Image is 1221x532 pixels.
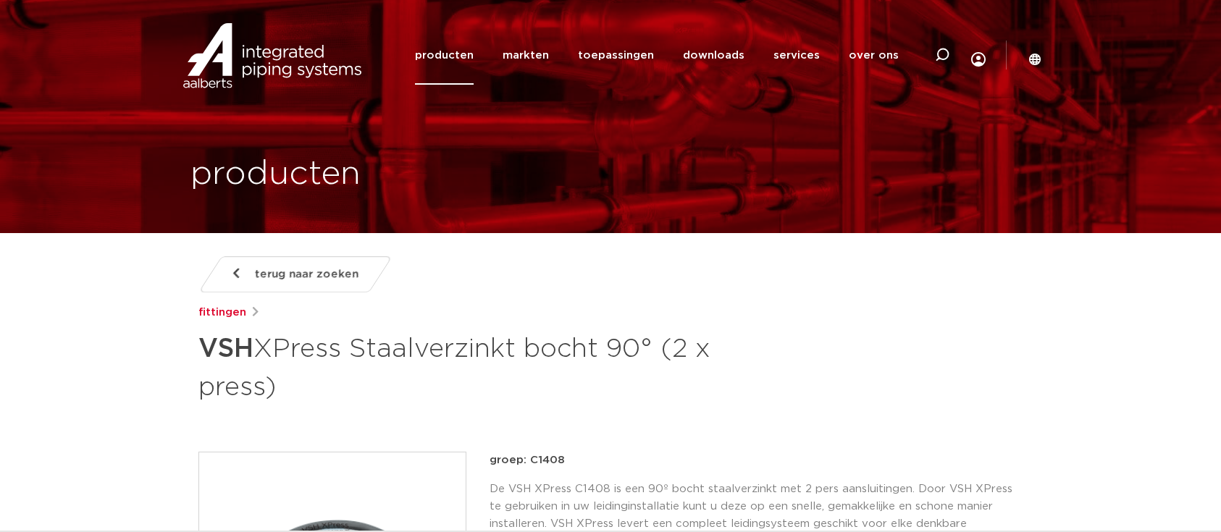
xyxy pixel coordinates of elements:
[198,256,393,292] a: terug naar zoeken
[198,304,246,321] a: fittingen
[578,26,654,85] a: toepassingen
[415,26,899,85] nav: Menu
[683,26,744,85] a: downloads
[503,26,549,85] a: markten
[490,452,1023,469] p: groep: C1408
[255,263,358,286] span: terug naar zoeken
[849,26,899,85] a: over ons
[190,151,361,198] h1: producten
[198,336,253,362] strong: VSH
[415,26,474,85] a: producten
[773,26,820,85] a: services
[198,327,742,405] h1: XPress Staalverzinkt bocht 90° (2 x press)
